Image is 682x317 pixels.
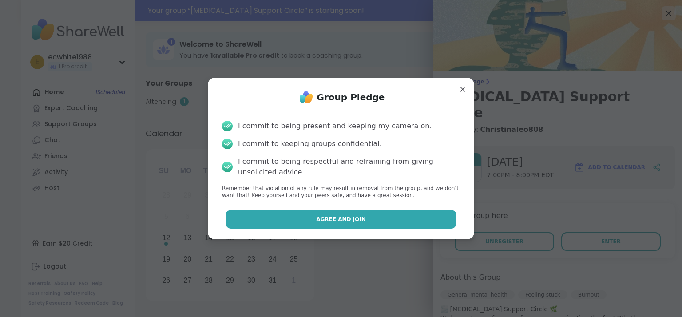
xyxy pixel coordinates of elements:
h1: Group Pledge [317,91,385,103]
img: ShareWell Logo [297,88,315,106]
p: Remember that violation of any rule may result in removal from the group, and we don’t want that!... [222,185,460,200]
div: I commit to being respectful and refraining from giving unsolicited advice. [238,156,460,178]
div: I commit to keeping groups confidential. [238,139,382,149]
span: Agree and Join [316,215,366,223]
button: Agree and Join [226,210,457,229]
div: I commit to being present and keeping my camera on. [238,121,432,131]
